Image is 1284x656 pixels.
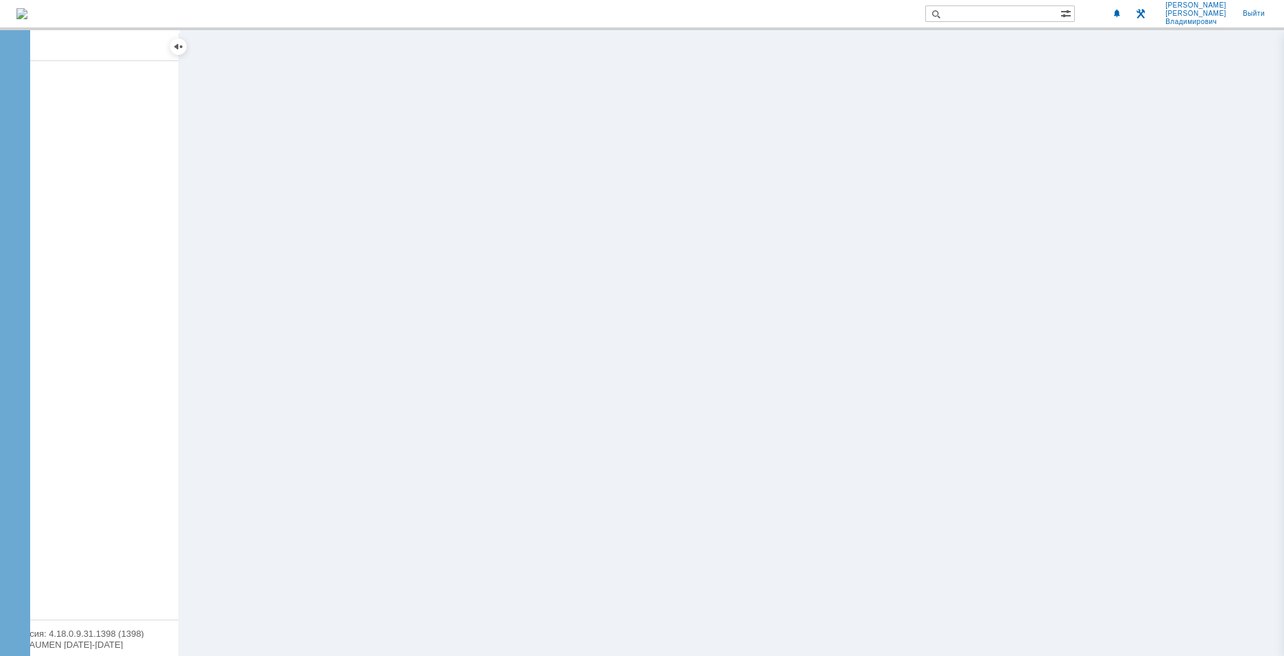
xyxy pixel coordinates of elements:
[1132,5,1149,22] a: Перейти в интерфейс администратора
[1060,6,1074,19] span: Расширенный поиск
[1165,18,1217,26] span: Владимирович
[14,629,165,638] div: Версия: 4.18.0.9.31.1398 (1398)
[14,640,165,649] div: © NAUMEN [DATE]-[DATE]
[16,8,27,19] a: Перейти на домашнюю страницу
[1165,1,1226,10] span: [PERSON_NAME]
[170,38,187,55] div: Скрыть меню
[16,8,27,19] img: logo
[1165,10,1226,18] span: [PERSON_NAME]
